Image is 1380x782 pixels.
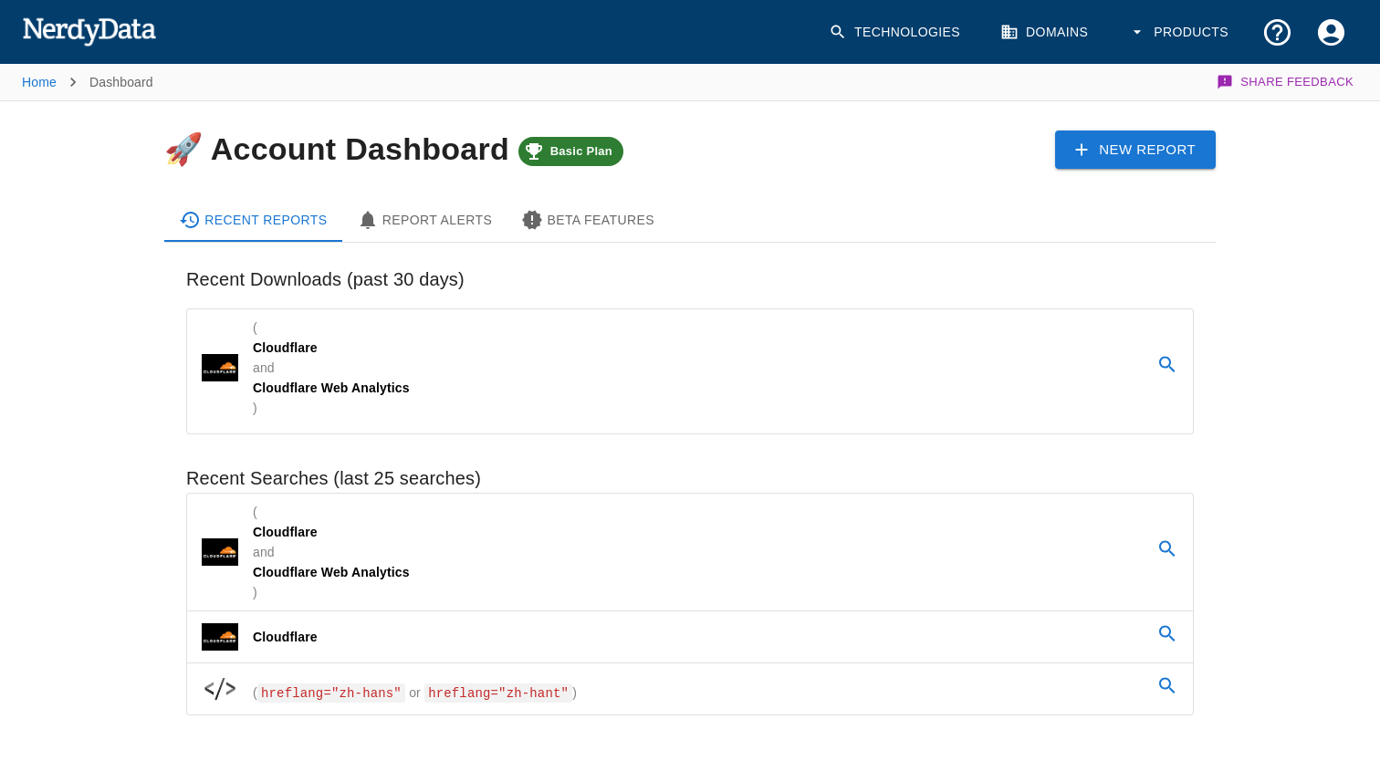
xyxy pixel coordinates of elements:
[1214,64,1358,100] button: Share Feedback
[989,5,1103,59] a: Domains
[89,73,153,91] p: Dashboard
[1289,652,1358,722] iframe: Drift Widget Chat Controller
[1055,130,1216,169] a: New Report
[253,585,257,600] span: )
[253,685,257,700] span: (
[22,13,156,49] img: NerdyData.com
[539,144,623,159] span: Basic Plan
[186,265,1194,294] h6: Recent Downloads (past 30 days)
[253,339,410,357] p: Cloudflare
[521,209,654,231] div: Beta Features
[253,505,257,519] span: (
[1117,5,1243,59] button: Products
[253,545,275,559] span: and
[518,131,623,166] a: Basic Plan
[405,685,424,700] span: or
[253,401,257,415] span: )
[179,209,328,231] div: Recent Reports
[257,683,405,703] span: hreflang="zh-hans"
[357,209,493,231] div: Report Alerts
[253,523,410,541] p: Cloudflare
[1250,5,1304,59] button: Support and Documentation
[22,75,57,89] a: Home
[1304,5,1358,59] button: Account Settings
[22,64,153,100] nav: breadcrumb
[253,563,410,581] p: Cloudflare Web Analytics
[424,683,572,703] span: hreflang="zh-hant"
[187,611,1193,662] a: Cloudflare
[818,5,975,59] a: Technologies
[164,131,623,166] h4: 🚀 Account Dashboard
[187,663,1193,714] a: (hreflang="zh-hans" or hreflang="zh-hant")
[253,320,257,335] span: (
[572,685,577,700] span: )
[187,494,1193,610] a: (Cloudflare and Cloudflare Web Analytics)
[253,360,275,375] span: and
[253,379,410,397] p: Cloudflare Web Analytics
[253,628,318,646] p: Cloudflare
[186,464,1194,493] h6: Recent Searches (last 25 searches)
[187,309,1193,426] a: (Cloudflare and Cloudflare Web Analytics)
